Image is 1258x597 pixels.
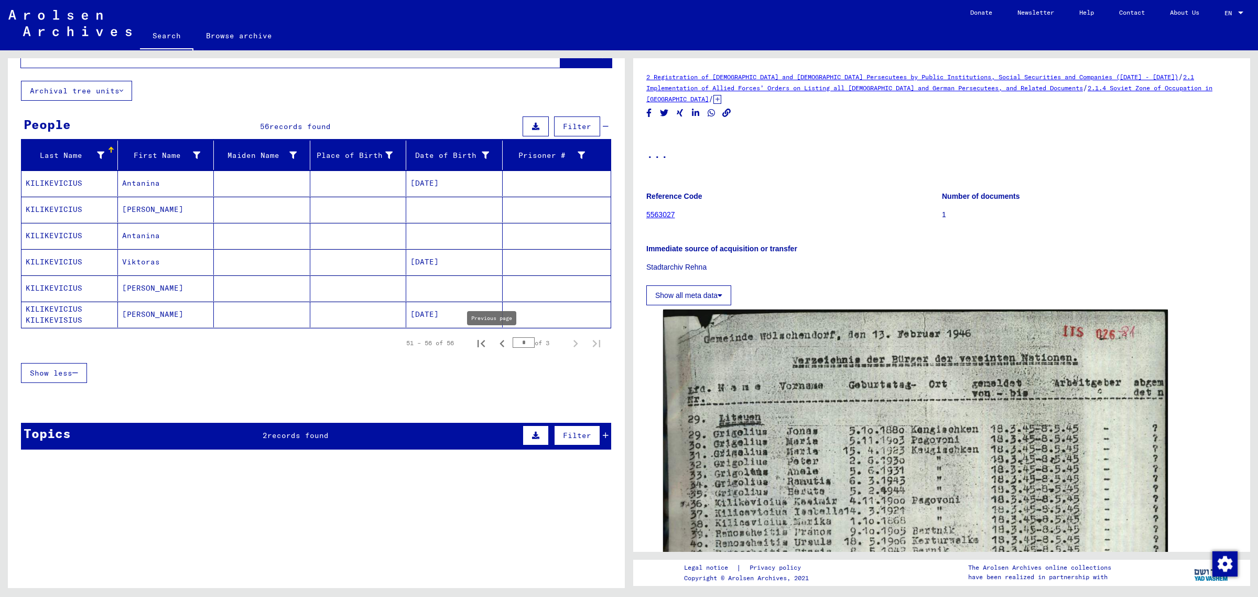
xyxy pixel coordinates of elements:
[942,209,1237,220] p: 1
[646,130,1237,176] h1: ...
[8,10,132,36] img: Arolsen_neg.svg
[314,147,406,164] div: Place of Birth
[218,150,297,161] div: Maiden Name
[675,106,686,120] button: Share on Xing
[563,431,591,440] span: Filter
[721,106,732,120] button: Copy link
[406,338,454,348] div: 51 – 56 of 56
[1083,83,1088,92] span: /
[684,573,814,583] p: Copyright © Arolsen Archives, 2021
[690,106,701,120] button: Share on LinkedIn
[586,333,607,354] button: Last page
[21,363,87,383] button: Show less
[21,81,132,101] button: Archival tree units
[406,141,503,170] mat-header-cell: Date of Birth
[565,333,586,354] button: Next page
[118,302,214,327] mat-cell: [PERSON_NAME]
[218,147,310,164] div: Maiden Name
[140,23,193,50] a: Search
[406,170,503,196] mat-cell: [DATE]
[193,23,285,48] a: Browse archive
[30,368,72,378] span: Show less
[118,223,214,249] mat-cell: Antanina
[214,141,310,170] mat-header-cell: Maiden Name
[741,562,814,573] a: Privacy policy
[513,338,565,348] div: of 3
[21,275,118,301] mat-cell: KILIKEVICIUS
[26,150,104,161] div: Last Name
[1178,72,1183,81] span: /
[1212,551,1238,577] img: Change consent
[269,122,331,131] span: records found
[684,562,736,573] a: Legal notice
[646,192,702,200] b: Reference Code
[118,197,214,222] mat-cell: [PERSON_NAME]
[646,210,675,219] a: 5563027
[1224,9,1236,17] span: EN
[646,285,731,305] button: Show all meta data
[24,424,71,443] div: Topics
[118,170,214,196] mat-cell: Antanina
[21,223,118,249] mat-cell: KILIKEVICIUS
[563,122,591,131] span: Filter
[471,333,492,354] button: First page
[118,249,214,275] mat-cell: Viktoras
[410,150,489,161] div: Date of Birth
[706,106,717,120] button: Share on WhatsApp
[709,94,713,103] span: /
[118,141,214,170] mat-header-cell: First Name
[644,106,655,120] button: Share on Facebook
[503,141,611,170] mat-header-cell: Prisoner #
[122,147,214,164] div: First Name
[646,262,1237,273] p: Stadtarchiv Rehna
[507,147,599,164] div: Prisoner #
[646,73,1178,81] a: 2 Registration of [DEMOGRAPHIC_DATA] and [DEMOGRAPHIC_DATA] Persecutees by Public Institutions, S...
[21,249,118,275] mat-cell: KILIKEVICIUS
[122,150,201,161] div: First Name
[646,244,797,253] b: Immediate source of acquisition or transfer
[26,147,117,164] div: Last Name
[21,170,118,196] mat-cell: KILIKEVICIUS
[410,147,502,164] div: Date of Birth
[406,249,503,275] mat-cell: [DATE]
[492,333,513,354] button: Previous page
[260,122,269,131] span: 56
[267,431,329,440] span: records found
[118,275,214,301] mat-cell: [PERSON_NAME]
[21,302,118,327] mat-cell: KILIKEVICIUS KILIKEVISIUS
[554,116,600,136] button: Filter
[406,302,503,327] mat-cell: [DATE]
[21,197,118,222] mat-cell: KILIKEVICIUS
[314,150,393,161] div: Place of Birth
[310,141,407,170] mat-header-cell: Place of Birth
[554,425,600,445] button: Filter
[1192,559,1231,585] img: yv_logo.png
[659,106,670,120] button: Share on Twitter
[968,572,1111,582] p: have been realized in partnership with
[263,431,267,440] span: 2
[684,562,814,573] div: |
[507,150,585,161] div: Prisoner #
[942,192,1020,200] b: Number of documents
[968,563,1111,572] p: The Arolsen Archives online collections
[21,141,118,170] mat-header-cell: Last Name
[24,115,71,134] div: People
